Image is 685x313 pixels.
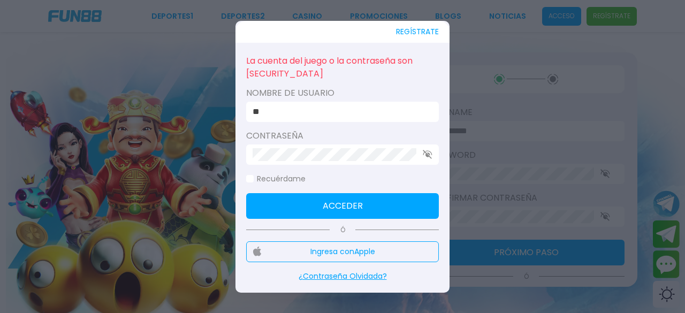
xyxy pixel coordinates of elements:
[246,241,439,262] button: Ingresa conApple
[246,271,439,282] p: ¿Contraseña Olvidada?
[246,54,439,81] p: La cuenta del juego o la contraseña son [SECURITY_DATA]
[396,21,439,43] button: REGÍSTRATE
[246,193,439,219] button: Acceder
[246,129,439,142] label: Contraseña
[246,173,306,185] label: Recuérdame
[246,225,439,235] p: Ó
[246,87,439,100] label: Nombre de usuario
